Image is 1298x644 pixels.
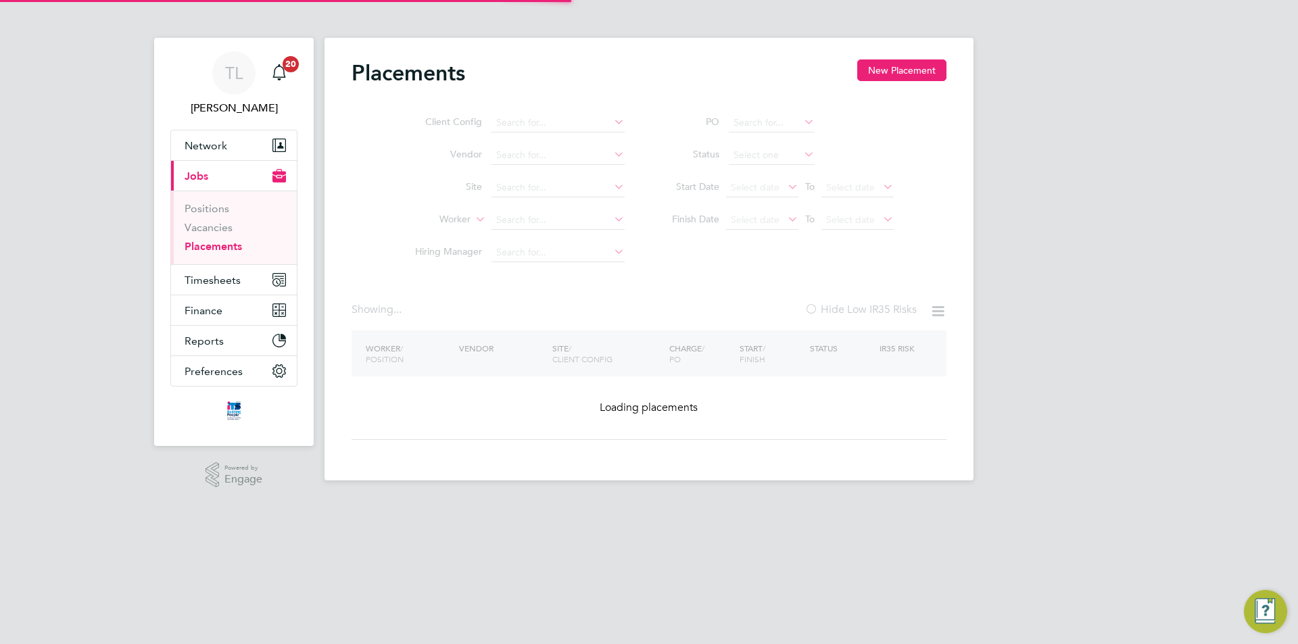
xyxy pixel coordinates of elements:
[171,130,297,160] button: Network
[185,365,243,378] span: Preferences
[804,303,917,316] label: Hide Low IR35 Risks
[185,139,227,152] span: Network
[171,295,297,325] button: Finance
[185,304,222,317] span: Finance
[171,326,297,355] button: Reports
[170,100,297,116] span: Tim Lerwill
[266,51,293,95] a: 20
[283,56,299,72] span: 20
[352,303,404,317] div: Showing
[352,59,465,86] h2: Placements
[170,400,297,422] a: Go to home page
[185,335,224,347] span: Reports
[154,38,314,446] nav: Main navigation
[185,274,241,287] span: Timesheets
[171,191,297,264] div: Jobs
[171,161,297,191] button: Jobs
[224,462,262,474] span: Powered by
[171,265,297,295] button: Timesheets
[170,51,297,116] a: TL[PERSON_NAME]
[857,59,946,81] button: New Placement
[1244,590,1287,633] button: Engage Resource Center
[224,400,243,422] img: itsconstruction-logo-retina.png
[185,240,242,253] a: Placements
[206,462,263,488] a: Powered byEngage
[224,474,262,485] span: Engage
[185,170,208,182] span: Jobs
[225,64,243,82] span: TL
[185,221,233,234] a: Vacancies
[393,303,402,316] span: ...
[185,202,229,215] a: Positions
[171,356,297,386] button: Preferences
